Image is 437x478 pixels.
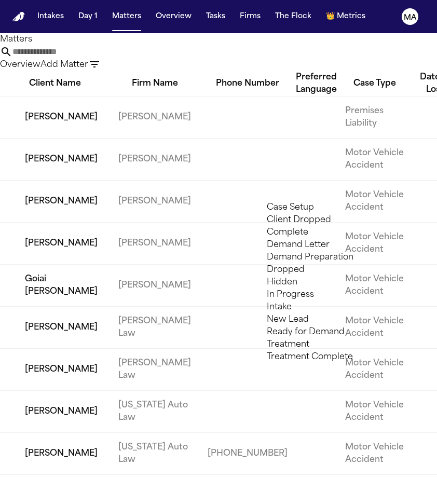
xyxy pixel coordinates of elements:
div: Preferred Language [296,71,337,96]
li: Demand Preparation [267,251,431,264]
li: Demand Letter [267,239,431,251]
td: [PERSON_NAME] [110,138,199,180]
td: Motor Vehicle Accident [337,432,412,474]
td: [PERSON_NAME] [110,222,199,264]
li: Complete [267,226,431,239]
li: Treatment Complete [267,351,431,363]
td: [PHONE_NUMBER] [199,432,296,474]
td: Motor Vehicle Accident [337,348,412,390]
div: Firm Name [110,77,199,90]
div: Phone Number [199,77,296,90]
td: Motor Vehicle Accident [337,138,412,180]
li: Ready for Demand [267,326,431,338]
button: Firms [236,7,265,26]
td: Motor Vehicle Accident [337,390,412,432]
li: Treatment [267,338,431,351]
td: [PERSON_NAME] Law [110,348,199,390]
li: Dropped [267,264,431,276]
li: New Lead [267,313,431,326]
img: Finch Logo [12,12,25,22]
td: [PERSON_NAME] [110,180,199,222]
button: Overview [152,7,196,26]
button: Add Matter [40,59,88,71]
td: [PERSON_NAME] Law [110,306,199,348]
td: [US_STATE] Auto Law [110,390,199,432]
li: Client Dropped [267,214,431,226]
button: The Flock [271,7,316,26]
div: Case Type [337,77,412,90]
button: Intakes [33,7,68,26]
td: [PERSON_NAME] [110,96,199,138]
button: Tasks [202,7,229,26]
td: [PERSON_NAME] [110,264,199,306]
td: [US_STATE] Auto Law [110,432,199,474]
li: Hidden [267,276,431,289]
li: In Progress [267,289,431,301]
button: Day 1 [74,7,102,26]
li: Intake [267,301,431,313]
button: Matters [108,7,145,26]
td: Premises Liability [337,96,412,138]
td: Motor Vehicle Accident [337,180,412,222]
a: Home [12,12,25,22]
li: Case Setup [267,201,431,214]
